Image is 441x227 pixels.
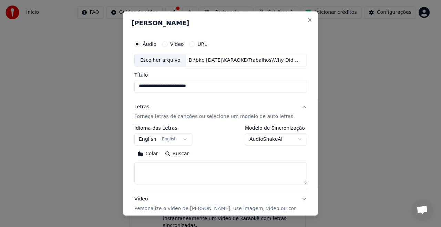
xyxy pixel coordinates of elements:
div: Escolher arquivo [135,54,186,67]
label: Áudio [143,42,156,47]
button: Colar [134,148,162,159]
label: Idioma das Letras [134,126,192,130]
button: LetrasForneça letras de canções ou selecione um modelo de auto letras [134,98,307,126]
button: Buscar [161,148,192,159]
div: Vídeo [134,196,296,212]
div: Letras [134,103,149,110]
label: Título [134,72,307,77]
button: VídeoPersonalize o vídeo de [PERSON_NAME]: use imagem, vídeo ou cor [134,190,307,218]
p: Personalize o vídeo de [PERSON_NAME]: use imagem, vídeo ou cor [134,205,296,212]
h2: [PERSON_NAME] [132,20,310,26]
div: D:\bkp [DATE]\KARAOKE\Trabalhos\Why Did You Go\Uriah Heep - Why Did You Go.mp3 [186,57,303,64]
label: Vídeo [170,42,184,47]
label: Modelo de Sincronização [245,126,307,130]
p: Forneça letras de canções ou selecione um modelo de auto letras [134,113,293,120]
label: URL [197,42,207,47]
div: LetrasForneça letras de canções ou selecione um modelo de auto letras [134,126,307,190]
